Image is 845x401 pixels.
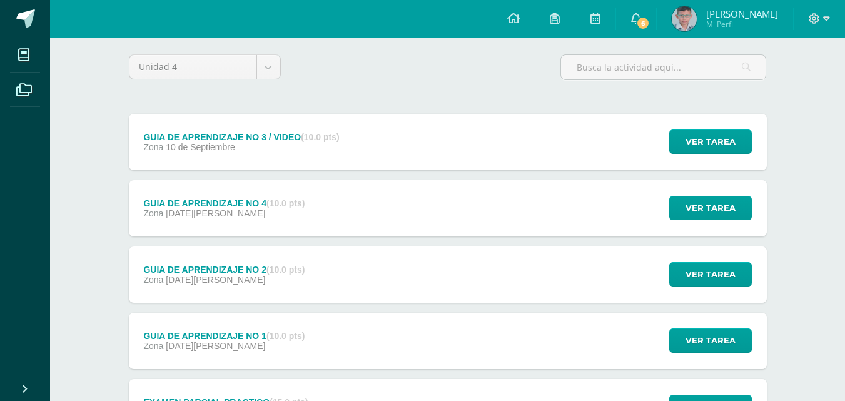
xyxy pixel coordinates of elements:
button: Ver tarea [669,129,752,154]
strong: (10.0 pts) [266,198,305,208]
span: 6 [636,16,650,30]
button: Ver tarea [669,328,752,353]
strong: (10.0 pts) [301,132,339,142]
strong: (10.0 pts) [266,331,305,341]
span: 10 de Septiembre [166,142,235,152]
span: Ver tarea [686,130,736,153]
div: GUIA DE APRENDIZAJE NO 1 [143,331,305,341]
span: Ver tarea [686,329,736,352]
span: [DATE][PERSON_NAME] [166,275,265,285]
span: Zona [143,208,163,218]
span: Ver tarea [686,196,736,220]
button: Ver tarea [669,262,752,287]
input: Busca la actividad aquí... [561,55,766,79]
button: Ver tarea [669,196,752,220]
span: Zona [143,341,163,351]
span: [DATE][PERSON_NAME] [166,341,265,351]
span: Zona [143,142,163,152]
span: Zona [143,275,163,285]
span: Unidad 4 [139,55,247,79]
div: GUIA DE APRENDIZAJE NO 3 / VIDEO [143,132,339,142]
div: GUIA DE APRENDIZAJE NO 4 [143,198,305,208]
span: [PERSON_NAME] [706,8,778,20]
div: GUIA DE APRENDIZAJE NO 2 [143,265,305,275]
a: Unidad 4 [129,55,280,79]
img: 8b7fbde8971f8ee6ea5c5692e75bf0b7.png [672,6,697,31]
span: Ver tarea [686,263,736,286]
span: Mi Perfil [706,19,778,29]
span: [DATE][PERSON_NAME] [166,208,265,218]
strong: (10.0 pts) [266,265,305,275]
